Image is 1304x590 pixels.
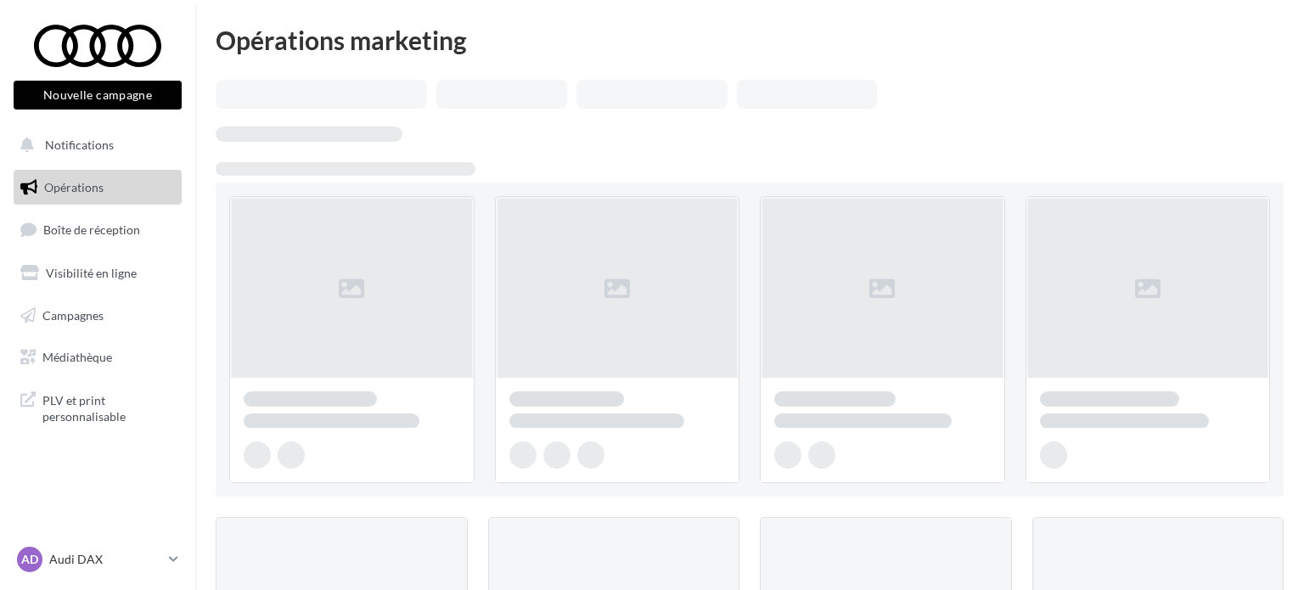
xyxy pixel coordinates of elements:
a: Médiathèque [10,340,185,375]
a: PLV et print personnalisable [10,382,185,432]
span: PLV et print personnalisable [42,389,175,425]
div: Opérations marketing [216,27,1284,53]
span: Visibilité en ligne [46,266,137,280]
span: Opérations [44,180,104,194]
button: Notifications [10,127,178,163]
span: Médiathèque [42,350,112,364]
a: Visibilité en ligne [10,256,185,291]
span: Boîte de réception [43,222,140,237]
span: Notifications [45,138,114,152]
span: AD [21,551,38,568]
a: Campagnes [10,298,185,334]
a: Opérations [10,170,185,205]
span: Campagnes [42,307,104,322]
button: Nouvelle campagne [14,81,182,110]
a: Boîte de réception [10,211,185,248]
a: AD Audi DAX [14,543,182,576]
p: Audi DAX [49,551,162,568]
